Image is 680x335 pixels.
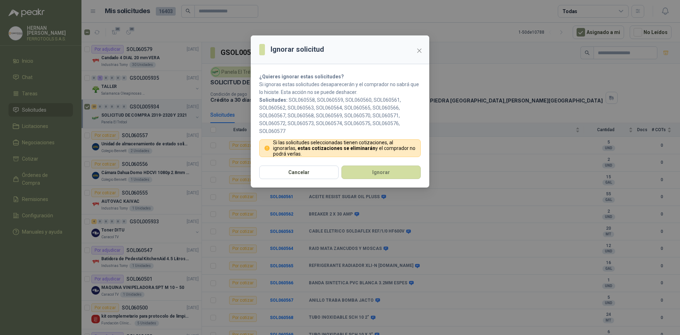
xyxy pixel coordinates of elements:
strong: ¿Quieres ignorar estas solicitudes? [259,74,344,79]
span: close [416,48,422,54]
button: Close [414,45,425,56]
p: SOL060558, SOL060559, SOL060560, SOL060561, SOL060562, SOL060563, SOL060564, SOL060565, SOL060566... [259,96,421,135]
p: Si las solicitudes seleccionadas tienen cotizaciones, al ignorarlas, y el comprador no podrá verlas. [273,140,416,157]
p: Si ignoras estas solicitudes desaparecerán y el comprador no sabrá que lo hiciste. Esta acción no... [259,80,421,96]
h3: Ignorar solicitud [271,44,324,55]
button: Ignorar [341,166,421,179]
button: Cancelar [259,166,339,179]
strong: estas cotizaciones se eliminarán [297,145,375,151]
b: Solicitudes: [259,97,288,103]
